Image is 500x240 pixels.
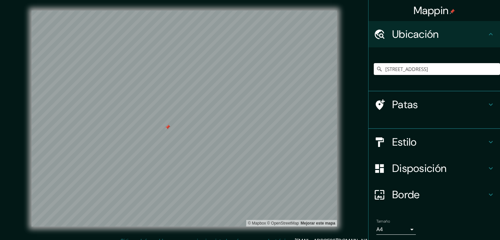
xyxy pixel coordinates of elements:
[301,221,335,226] a: Map feedback
[369,129,500,155] div: Estilo
[369,91,500,118] div: Patas
[267,221,299,226] font: © OpenStreetMap
[392,161,446,175] font: Disposición
[414,4,449,17] font: Mappin
[392,98,418,111] font: Patas
[392,135,417,149] font: Estilo
[267,221,299,226] a: Mapa de OpenStreet
[376,226,383,233] font: A4
[376,219,390,224] font: Tamaño
[32,11,337,227] canvas: Mapa
[301,221,335,226] font: Mejorar este mapa
[369,181,500,208] div: Borde
[392,27,439,41] font: Ubicación
[248,221,266,226] font: © Mapbox
[369,155,500,181] div: Disposición
[392,188,420,202] font: Borde
[369,21,500,47] div: Ubicación
[450,9,455,14] img: pin-icon.png
[376,224,416,235] div: A4
[374,63,500,75] input: Elige tu ciudad o zona
[441,214,493,233] iframe: Lanzador de widgets de ayuda
[248,221,266,226] a: Mapbox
